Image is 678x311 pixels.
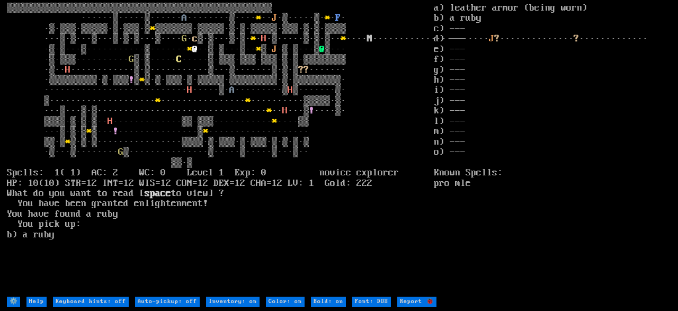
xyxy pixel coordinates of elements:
font: ? [298,65,304,75]
input: Font: DOS [352,297,391,307]
font: G [129,54,134,65]
font: A [229,85,235,95]
font: A [182,13,187,23]
font: J [272,44,277,55]
b: space [145,188,171,199]
font: ! [309,105,314,116]
font: c [192,33,198,44]
font: M [367,33,372,44]
font: H [261,33,266,44]
input: Inventory: on [206,297,260,307]
font: J [272,13,277,23]
stats: a) leather armor (being worn) b) a ruby c) --- d) --- e) --- f) --- g) --- h) --- i) --- j) --- k... [434,3,671,296]
font: ! [129,75,134,85]
input: Color: on [266,297,305,307]
input: ⚙️ [7,297,20,307]
font: G [182,33,187,44]
input: Report 🐞 [397,297,436,307]
font: C [176,54,182,65]
input: Keyboard hints: off [53,297,129,307]
font: ! [113,126,118,137]
font: H [288,85,293,95]
font: @ [192,44,198,55]
larn: ▒▒▒▒▒▒▒▒▒▒▒▒▒▒▒▒▒▒▒▒▒▒▒▒▒▒▒▒▒▒▒▒▒▒▒▒▒▒▒▒▒▒▒▒▒▒▒▒▒▒ ······▒·····▒······ ········▒···· ·· ·▒·····▒·... [7,3,434,296]
font: H [108,116,113,127]
font: ? [304,65,309,75]
font: H [65,65,70,75]
font: @ [319,44,325,55]
input: Auto-pickup: off [135,297,200,307]
font: F [335,13,341,23]
font: G [118,147,123,157]
font: H [187,85,192,95]
input: Help [26,297,47,307]
input: Bold: on [311,297,346,307]
font: H [282,105,288,116]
